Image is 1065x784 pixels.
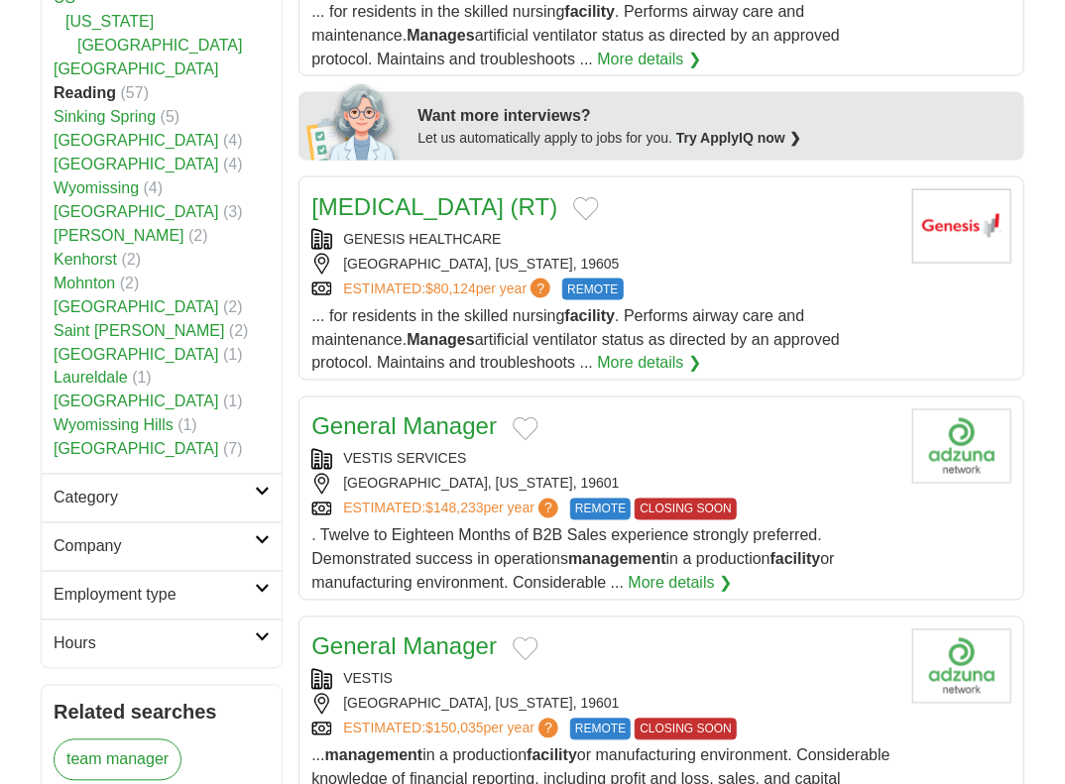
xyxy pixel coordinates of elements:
img: Company logo [912,629,1011,704]
a: Sinking Spring [54,108,156,125]
a: [GEOGRAPHIC_DATA] [54,132,219,149]
a: Company [42,522,282,571]
span: (1) [132,370,152,387]
strong: facility [565,3,616,20]
span: (2) [223,298,243,315]
h2: Employment type [54,584,255,608]
span: (3) [223,203,243,220]
a: [US_STATE] [65,13,154,30]
span: $80,124 [425,280,476,296]
a: [GEOGRAPHIC_DATA] [54,156,219,172]
span: CLOSING SOON [635,499,737,520]
span: REMOTE [570,499,631,520]
span: (4) [223,132,243,149]
a: Hours [42,619,282,668]
a: Wyomissing [54,179,139,196]
span: (2) [188,227,208,244]
strong: Manages [407,331,474,348]
a: [GEOGRAPHIC_DATA] [54,393,219,410]
a: Saint [PERSON_NAME] [54,322,225,339]
a: More details ❯ [629,572,733,596]
a: [GEOGRAPHIC_DATA] [77,37,243,54]
span: ? [538,499,558,518]
div: VESTIS [311,669,896,690]
div: Let us automatically apply to jobs for you. [417,128,1012,149]
img: Genesis HealthCare logo [912,189,1011,264]
a: ESTIMATED:$150,035per year? [343,719,562,740]
a: ESTIMATED:$80,124per year? [343,279,554,300]
a: [GEOGRAPHIC_DATA] [54,203,219,220]
div: Want more interviews? [417,104,1012,128]
img: apply-iq-scientist.png [306,81,403,161]
strong: Manages [407,27,474,44]
span: (5) [161,108,180,125]
a: More details ❯ [597,352,701,376]
span: (4) [223,156,243,172]
strong: Reading [54,84,116,101]
a: General Manager [311,633,497,660]
a: [PERSON_NAME] [54,227,184,244]
a: Laureldale [54,370,128,387]
span: (7) [223,441,243,458]
button: Add to favorite jobs [513,417,538,441]
span: ... for residents in the skilled nursing . Performs airway care and maintenance. artificial venti... [311,307,840,372]
span: (1) [177,417,197,434]
div: [GEOGRAPHIC_DATA], [US_STATE], 19601 [311,694,896,715]
div: [GEOGRAPHIC_DATA], [US_STATE], 19601 [311,474,896,495]
a: General Manager [311,413,497,440]
button: Add to favorite jobs [513,637,538,661]
span: ? [538,719,558,738]
strong: facility [770,551,821,568]
span: (2) [229,322,249,339]
span: (57) [121,84,149,101]
a: [GEOGRAPHIC_DATA] [54,441,219,458]
a: Kenhorst [54,251,117,268]
a: [GEOGRAPHIC_DATA] [54,60,219,77]
a: GENESIS HEALTHCARE [343,231,501,247]
strong: facility [565,307,616,324]
strong: facility [527,747,577,764]
a: ESTIMATED:$148,233per year? [343,499,562,520]
a: team manager [54,739,181,781]
span: $148,233 [425,501,483,516]
h2: Related searches [54,698,270,728]
span: (2) [122,251,142,268]
a: Try ApplyIQ now ❯ [676,130,801,146]
span: (4) [144,179,164,196]
a: [GEOGRAPHIC_DATA] [54,298,219,315]
strong: management [325,747,423,764]
strong: management [568,551,666,568]
h2: Category [54,487,255,510]
h2: Hours [54,632,255,656]
span: (1) [223,346,243,363]
span: ... for residents in the skilled nursing . Performs airway care and maintenance. artificial venti... [311,3,840,67]
span: (1) [223,393,243,410]
div: [GEOGRAPHIC_DATA], [US_STATE], 19605 [311,254,896,275]
button: Add to favorite jobs [573,197,599,221]
a: Employment type [42,571,282,619]
a: [MEDICAL_DATA] (RT) [311,193,557,220]
a: More details ❯ [597,48,701,71]
img: Company logo [912,409,1011,484]
span: $150,035 [425,721,483,736]
span: REMOTE [562,279,623,300]
div: VESTIS SERVICES [311,449,896,470]
a: Mohnton [54,275,115,291]
a: Wyomissing Hills [54,417,174,434]
span: . Twelve to Eighteen Months of B2B Sales experience strongly preferred. Demonstrated success in o... [311,527,834,592]
span: CLOSING SOON [635,719,737,740]
a: [GEOGRAPHIC_DATA] [54,346,219,363]
span: REMOTE [570,719,631,740]
a: Category [42,474,282,522]
span: (2) [120,275,140,291]
span: ? [531,279,550,298]
h2: Company [54,535,255,559]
